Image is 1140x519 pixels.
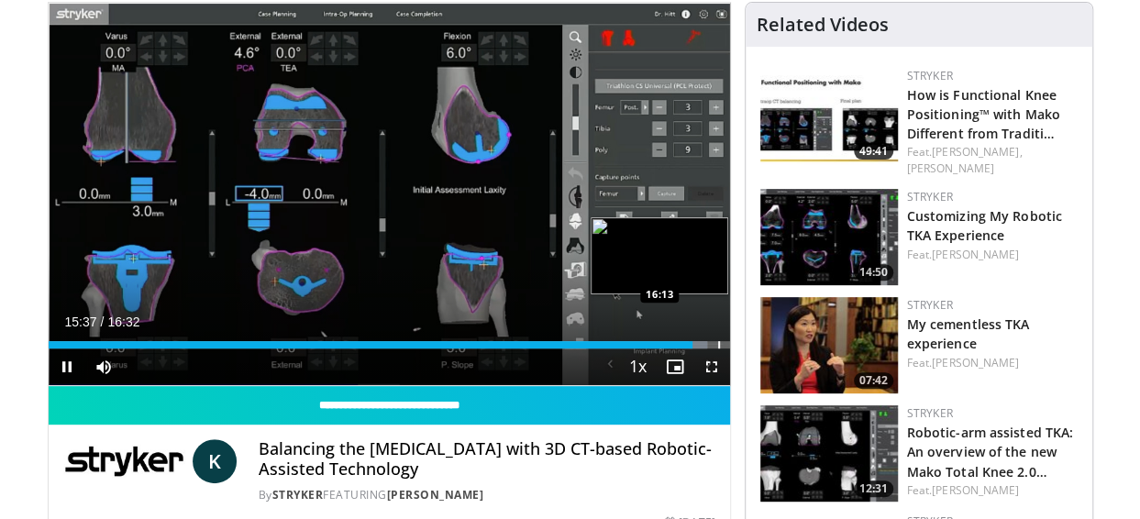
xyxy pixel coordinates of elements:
[387,487,484,502] a: [PERSON_NAME]
[760,405,898,502] img: 3ed3d49b-c22b-49e8-bd74-1d9565e20b04.150x105_q85_crop-smart_upscale.jpg
[259,487,715,503] div: By FEATURING
[932,355,1019,370] a: [PERSON_NAME]
[907,355,1078,371] div: Feat.
[757,14,889,36] h4: Related Videos
[907,144,1078,177] div: Feat.
[760,405,898,502] a: 12:31
[620,348,657,385] button: Playback Rate
[854,264,893,281] span: 14:50
[907,189,953,204] a: Stryker
[907,86,1060,142] a: How is Functional Knee Positioning™ with Mako Different from Traditi…
[760,68,898,164] a: 49:41
[591,217,728,294] img: image.jpeg
[907,405,953,421] a: Stryker
[65,315,97,329] span: 15:37
[101,315,105,329] span: /
[854,480,893,497] span: 12:31
[907,315,1030,352] a: My cementless TKA experience
[854,372,893,389] span: 07:42
[193,439,237,483] a: K
[272,487,324,502] a: Stryker
[107,315,139,329] span: 16:32
[760,297,898,393] a: 07:42
[932,144,1022,160] a: [PERSON_NAME],
[657,348,693,385] button: Enable picture-in-picture mode
[49,348,85,385] button: Pause
[63,439,185,483] img: Stryker
[854,143,893,160] span: 49:41
[49,3,730,386] video-js: Video Player
[907,207,1062,244] a: Customizing My Robotic TKA Experience
[932,247,1019,262] a: [PERSON_NAME]
[760,189,898,285] img: 26055920-f7a6-407f-820a-2bd18e419f3d.150x105_q85_crop-smart_upscale.jpg
[907,68,953,83] a: Stryker
[760,189,898,285] a: 14:50
[259,439,715,479] h4: Balancing the [MEDICAL_DATA] with 3D CT-based Robotic-Assisted Technology
[907,247,1078,263] div: Feat.
[760,297,898,393] img: 4b492601-1f86-4970-ad60-0382e120d266.150x105_q85_crop-smart_upscale.jpg
[760,68,898,164] img: ffdd9326-d8c6-4f24-b7c0-24c655ed4ab2.150x105_q85_crop-smart_upscale.jpg
[907,424,1074,480] a: Robotic-arm assisted TKA: An overview of the new Mako Total Knee 2.0…
[85,348,122,385] button: Mute
[932,482,1019,498] a: [PERSON_NAME]
[49,341,730,348] div: Progress Bar
[907,160,994,176] a: [PERSON_NAME]
[907,482,1078,499] div: Feat.
[907,297,953,313] a: Stryker
[693,348,730,385] button: Fullscreen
